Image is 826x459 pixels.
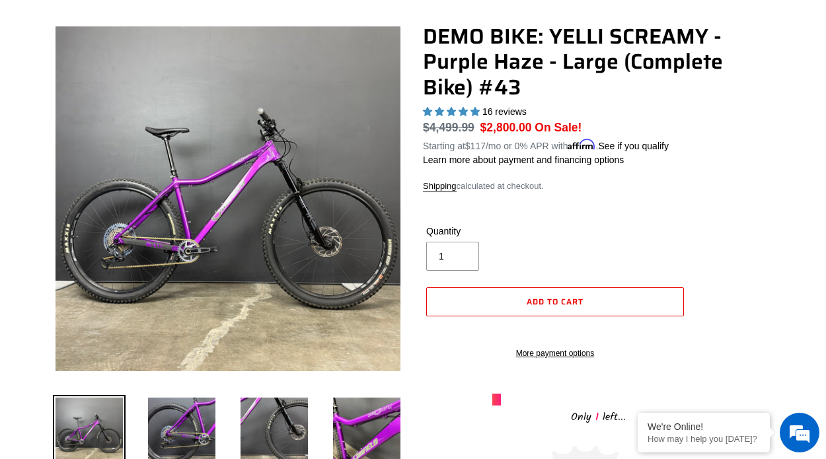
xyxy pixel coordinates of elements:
textarea: Type your message and hit 'Enter' [7,313,252,359]
span: 1 [591,409,603,425]
s: $4,499.99 [423,121,474,134]
a: More payment options [426,347,684,359]
div: We're Online! [648,421,760,432]
span: 16 reviews [482,106,527,117]
p: Starting at /mo or 0% APR with . [423,136,669,153]
div: Minimize live chat window [217,7,248,38]
button: Add to cart [426,287,684,316]
div: calculated at checkout. [423,180,773,193]
a: Learn more about payment and financing options [423,155,624,165]
span: On Sale! [535,119,582,136]
a: Shipping [423,181,457,192]
label: Quantity [426,225,552,238]
div: Only left... [492,406,704,426]
p: How may I help you today? [648,434,760,444]
div: Chat with us now [89,74,242,91]
span: Affirm [568,139,595,150]
span: Add to cart [527,295,583,308]
span: 5.00 stars [423,106,482,117]
span: $2,800.00 [480,121,532,134]
div: Navigation go back [15,73,34,92]
span: We're online! [77,143,182,276]
h1: DEMO BIKE: YELLI SCREAMY - Purple Haze - Large (Complete Bike) #43 [423,24,773,100]
span: $117 [465,141,486,151]
a: See if you qualify - Learn more about Affirm Financing (opens in modal) [598,141,669,151]
img: d_696896380_company_1647369064580_696896380 [42,66,75,99]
